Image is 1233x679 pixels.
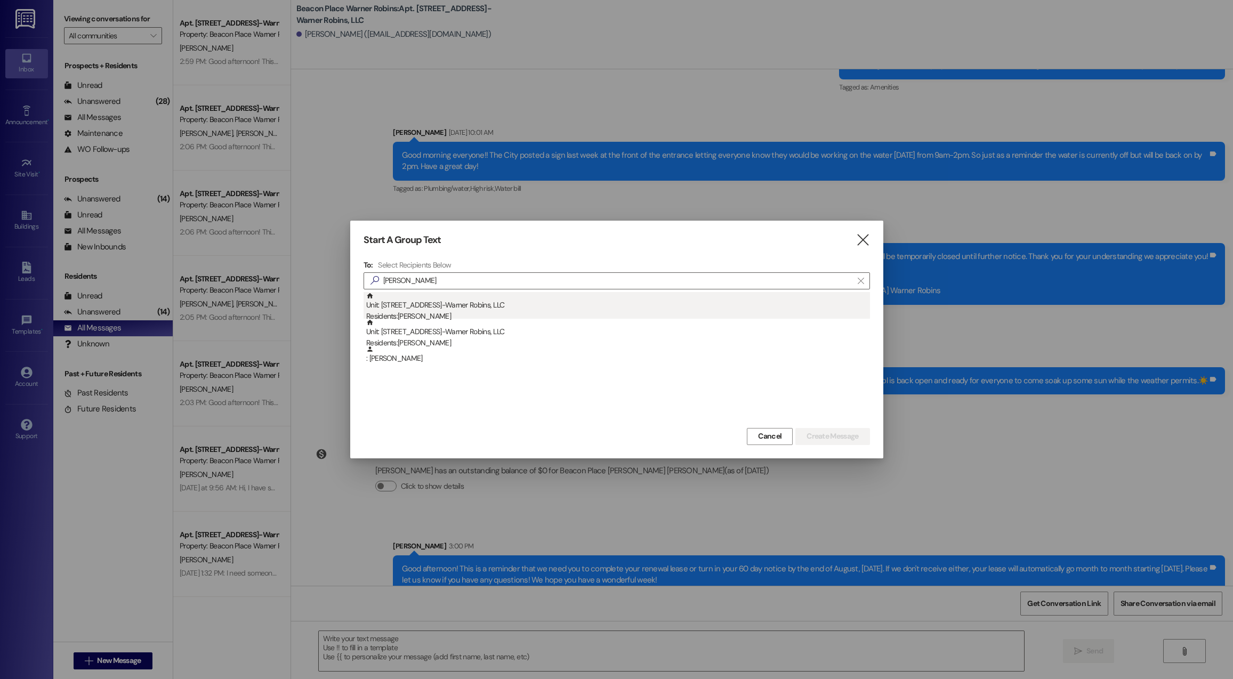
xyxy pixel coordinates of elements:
[852,273,869,289] button: Clear text
[364,292,870,319] div: Unit: [STREET_ADDRESS]-Warner Robins, LLCResidents:[PERSON_NAME]
[758,431,781,442] span: Cancel
[366,311,870,322] div: Residents: [PERSON_NAME]
[747,428,793,445] button: Cancel
[795,428,869,445] button: Create Message
[383,273,852,288] input: Search for any contact or apartment
[366,319,870,349] div: Unit: [STREET_ADDRESS]-Warner Robins, LLC
[366,275,383,286] i: 
[856,235,870,246] i: 
[366,292,870,322] div: Unit: [STREET_ADDRESS]-Warner Robins, LLC
[858,277,864,285] i: 
[364,260,373,270] h3: To:
[364,345,870,372] div: : [PERSON_NAME]
[378,260,451,270] h4: Select Recipients Below
[364,319,870,345] div: Unit: [STREET_ADDRESS]-Warner Robins, LLCResidents:[PERSON_NAME]
[364,234,441,246] h3: Start A Group Text
[807,431,858,442] span: Create Message
[366,345,870,364] div: : [PERSON_NAME]
[366,337,870,349] div: Residents: [PERSON_NAME]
